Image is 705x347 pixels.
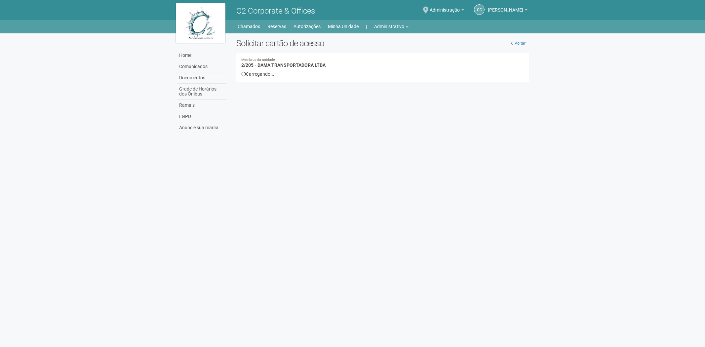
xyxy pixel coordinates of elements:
a: Administração [430,8,464,14]
a: Documentos [177,72,226,84]
a: CC [474,4,485,15]
a: Voltar [507,38,529,48]
a: Ramais [177,100,226,111]
a: Administrativo [374,22,409,31]
a: Reservas [267,22,286,31]
h4: 2/205 - DAMA TRANSPORTADORA LTDA [241,58,525,68]
a: Home [177,50,226,61]
a: Anuncie sua marca [177,122,226,133]
img: logo.jpg [176,3,225,43]
span: Camila Catarina Lima [488,1,523,13]
a: LGPD [177,111,226,122]
small: Membros da unidade [241,58,525,62]
a: | [366,22,367,31]
h2: Solicitar cartão de acesso [236,38,529,48]
a: Minha Unidade [328,22,359,31]
a: [PERSON_NAME] [488,8,528,14]
span: Administração [430,1,460,13]
a: Grade de Horários dos Ônibus [177,84,226,100]
div: Carregando... [241,71,525,77]
a: Autorizações [294,22,321,31]
a: Comunicados [177,61,226,72]
a: Chamados [238,22,260,31]
span: O2 Corporate & Offices [236,6,315,16]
